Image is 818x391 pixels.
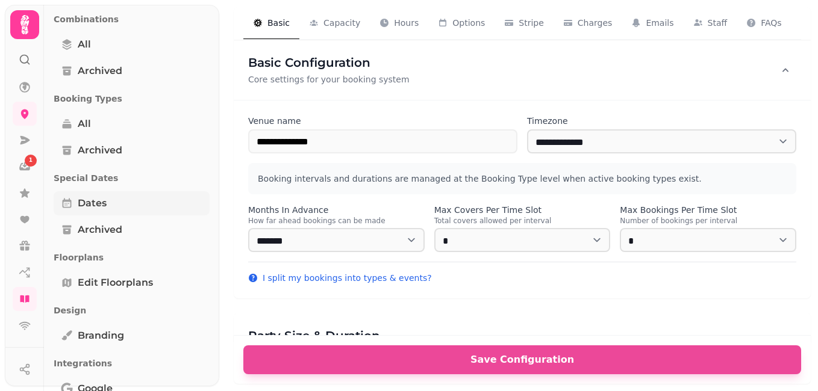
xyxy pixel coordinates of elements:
a: Edit Floorplans [54,271,210,295]
p: Special Dates [54,167,210,189]
p: Number of bookings per interval [620,216,796,226]
p: Combinations [54,8,210,30]
a: Archived [54,59,210,83]
a: All [54,32,210,57]
p: Design [54,300,210,321]
a: Branding [54,324,210,348]
span: FAQs [761,17,781,29]
button: FAQs [737,7,791,40]
span: Stripe [519,17,544,29]
button: Save Configuration [243,345,801,374]
span: Dates [78,196,107,211]
button: Charges [554,7,622,40]
a: All [54,112,210,136]
span: Archived [78,223,122,237]
h3: Basic Configuration [248,54,410,71]
a: Archived [54,138,210,162]
span: Capacity [323,17,360,29]
button: Basic [243,7,299,40]
a: Archived [54,218,210,242]
button: Hours [370,7,428,40]
span: Save Configuration [258,355,787,365]
span: Charges [578,17,613,29]
button: Options [428,7,495,40]
span: All [78,117,91,131]
label: Months In Advance [248,204,425,216]
button: Emails [622,7,683,40]
button: Capacity [299,7,370,40]
span: Hours [394,17,419,29]
span: Basic [267,17,290,29]
p: Booking Types [54,88,210,109]
span: Staff [708,17,728,29]
button: Stripe [495,7,554,40]
label: Max Covers Per Time Slot [434,204,611,216]
a: 1 [13,155,37,179]
p: Core settings for your booking system [248,73,410,85]
button: Staff [684,7,737,40]
p: Total covers allowed per interval [434,216,611,226]
span: Archived [78,143,122,158]
span: Archived [78,64,122,78]
span: Edit Floorplans [78,276,153,290]
button: I split my bookings into types & events? [248,272,432,284]
a: Dates [54,191,210,215]
p: Floorplans [54,247,210,268]
span: 1 [29,156,33,165]
span: All [78,37,91,52]
span: Branding [78,328,124,343]
label: Timezone [527,115,796,127]
span: Emails [646,17,673,29]
p: Booking intervals and durations are managed at the Booking Type level when active booking types e... [258,173,787,185]
label: Venue name [248,115,517,127]
h3: Party Size & Duration [248,327,422,344]
p: How far ahead bookings can be made [248,216,425,226]
span: Options [452,17,485,29]
label: Max Bookings Per Time Slot [620,204,796,216]
p: Integrations [54,353,210,374]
